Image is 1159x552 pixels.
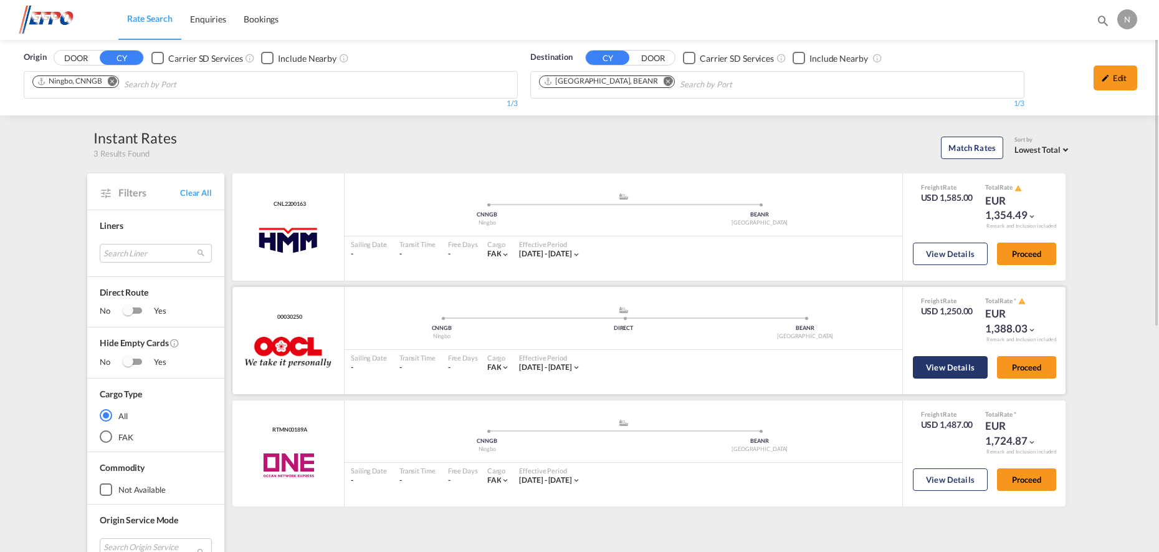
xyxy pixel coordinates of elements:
span: Clear All [180,187,212,198]
md-chips-wrap: Chips container. Use arrow keys to select chips. [537,72,803,95]
span: Origin [24,51,46,64]
div: Press delete to remove this chip. [37,76,105,87]
button: icon-alert [1017,297,1026,306]
div: Contract / Rate Agreement / Tariff / Spot Pricing Reference Number: RTMN00189A [269,426,307,434]
span: Origin Service Mode [100,515,178,525]
md-icon: icon-alert [1018,298,1026,305]
md-icon: Unchecked: Search for CY (Container Yard) services for all selected carriers.Checked : Search for... [245,53,255,63]
div: Ningbo, CNNGB [37,76,102,87]
img: HMM [255,223,321,254]
md-icon: Unchecked: Ignores neighbouring ports when fetching rates.Checked : Includes neighbouring ports w... [872,53,882,63]
div: EUR 1,388.03 [985,306,1047,336]
div: Effective Period [519,240,581,249]
div: [GEOGRAPHIC_DATA] [624,445,897,453]
div: - [399,362,436,373]
div: 1/3 [24,99,518,109]
button: Match Rates [941,137,1003,159]
div: - [448,475,451,486]
div: - [399,475,436,486]
div: - [351,475,387,486]
div: USD 1,585.00 [921,191,973,204]
md-icon: icon-chevron-down [1028,326,1036,334]
button: Remove [656,76,674,89]
span: Rate Search [127,13,173,24]
md-checkbox: Checkbox No Ink [151,51,242,64]
md-icon: assets/icons/custom/ship-fill.svg [616,420,631,426]
div: 26 Aug 2025 - 15 Sep 2025 [519,475,572,486]
span: [DATE] - [DATE] [519,249,572,258]
div: Transit Time [399,240,436,249]
span: Yes [141,305,166,317]
md-icon: icon-chevron-down [572,363,581,372]
div: Cargo [487,353,510,362]
div: CNNGB [351,324,533,332]
div: Ningbo [351,332,533,341]
span: Lowest Total [1014,145,1061,155]
md-icon: Unchecked: Ignores neighbouring ports when fetching rates.Checked : Includes neighbouring ports w... [339,53,349,63]
md-checkbox: Checkbox No Ink [683,51,774,64]
img: OOCL [245,337,332,368]
span: Subject to Remarks [1013,410,1016,418]
span: FAK [487,475,502,485]
span: CNL2200163 [270,200,306,208]
div: USD 1,250.00 [921,305,973,317]
span: 3 Results Found [93,148,150,159]
md-radio-button: FAK [100,430,212,443]
button: DOOR [631,51,675,65]
div: 01 Sep 2025 - 30 Sep 2025 [519,362,572,373]
md-icon: Unchecked: Search for CY (Container Yard) services for all selected carriers.Checked : Search for... [776,53,786,63]
button: CY [100,51,143,65]
md-icon: icon-chevron-down [501,363,510,372]
md-icon: icon-chevron-down [501,476,510,485]
div: BEANR [624,211,897,219]
div: [GEOGRAPHIC_DATA] [714,332,896,341]
div: Total Rate [985,410,1047,419]
div: Contract / Rate Agreement / Tariff / Spot Pricing Reference Number: 00030250 [274,313,302,321]
div: - [351,362,387,373]
button: Proceed [997,468,1056,491]
div: Freight Rate [921,183,973,191]
img: d38966e06f5511efa686cdb0e1f57a29.png [19,6,103,34]
div: icon-pencilEdit [1094,65,1137,90]
span: Hide Empty Cards [100,337,212,356]
div: Cargo [487,466,510,475]
div: N [1117,9,1137,29]
span: No [100,356,123,369]
div: USD 1,487.00 [921,419,973,431]
div: - [448,362,451,373]
md-select: Select: Lowest Total [1014,142,1072,156]
span: FAK [487,362,502,372]
span: RTMN00189A [269,426,307,434]
md-icon: icon-magnify [1096,14,1110,27]
div: Instant Rates [93,128,177,148]
span: No [100,305,123,317]
span: Filters [118,186,180,200]
div: Carrier SD Services [168,52,242,65]
div: 1/3 [530,99,1024,109]
div: not available [118,484,166,495]
md-checkbox: Checkbox No Ink [793,51,868,64]
div: Sailing Date [351,240,387,249]
span: [DATE] - [DATE] [519,475,572,485]
div: Effective Period [519,466,581,475]
button: CY [586,51,629,65]
div: DIRECT [533,324,715,332]
button: Remove [100,76,118,89]
div: Contract / Rate Agreement / Tariff / Spot Pricing Reference Number: CNL2200163 [270,200,306,208]
span: Subject to Remarks [1013,297,1018,304]
div: Transit Time [399,466,436,475]
span: 00030250 [274,313,302,321]
div: BEANR [714,324,896,332]
div: CNNGB [351,211,624,219]
md-icon: icon-chevron-down [572,476,581,485]
span: FAK [487,249,502,258]
span: [DATE] - [DATE] [519,362,572,372]
div: - [351,249,387,259]
div: Free Days [448,466,478,475]
div: Remark and Inclusion included [977,336,1066,343]
div: Effective Period [519,353,581,362]
div: Total Rate [985,296,1047,306]
md-icon: icon-chevron-down [1028,438,1036,447]
button: View Details [913,468,988,491]
div: Antwerp, BEANR [543,76,658,87]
